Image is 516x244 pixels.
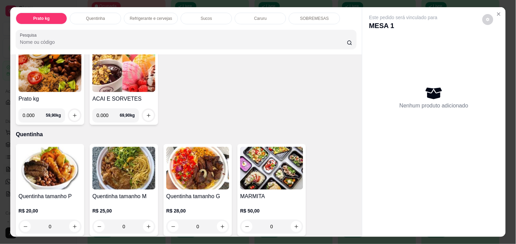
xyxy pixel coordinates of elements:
button: Close [493,9,504,20]
p: R$ 28,00 [166,207,229,214]
img: product-image [18,147,81,190]
p: R$ 20,00 [18,207,81,214]
button: increase-product-quantity [69,221,80,232]
img: product-image [240,147,303,190]
p: Quentinha [86,16,105,21]
img: product-image [92,147,155,190]
button: increase-product-quantity [291,221,302,232]
p: SOBREMESAS [300,16,329,21]
img: product-image [92,49,155,92]
p: Caruru [254,16,267,21]
button: increase-product-quantity [69,110,80,121]
input: Pesquisa [20,39,347,46]
button: decrease-product-quantity [168,221,179,232]
p: Sucos [201,16,212,21]
label: Pesquisa [20,32,39,38]
p: R$ 25,00 [92,207,155,214]
p: Prato kg [33,16,50,21]
button: decrease-product-quantity [482,14,493,25]
button: decrease-product-quantity [94,221,105,232]
input: 0.00 [96,108,120,122]
h4: Quentinha tamanho M [92,192,155,201]
h4: Prato kg [18,95,81,103]
h4: Quentinha tamanho G [166,192,229,201]
button: increase-product-quantity [143,110,154,121]
button: decrease-product-quantity [242,221,253,232]
button: increase-product-quantity [143,221,154,232]
p: R$ 50,00 [240,207,303,214]
p: Este pedido será vinculado para [369,14,438,21]
p: Nenhum produto adicionado [400,102,468,110]
img: product-image [166,147,229,190]
input: 0.00 [23,108,46,122]
p: Refrigerante e cervejas [130,16,172,21]
button: increase-product-quantity [217,221,228,232]
h4: ACAI E SORVETES [92,95,155,103]
h4: Quentinha tamanho P [18,192,81,201]
button: decrease-product-quantity [20,221,31,232]
h4: MARMITA [240,192,303,201]
p: MESA 1 [369,21,438,30]
p: Quentinha [16,130,357,139]
img: product-image [18,49,81,92]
